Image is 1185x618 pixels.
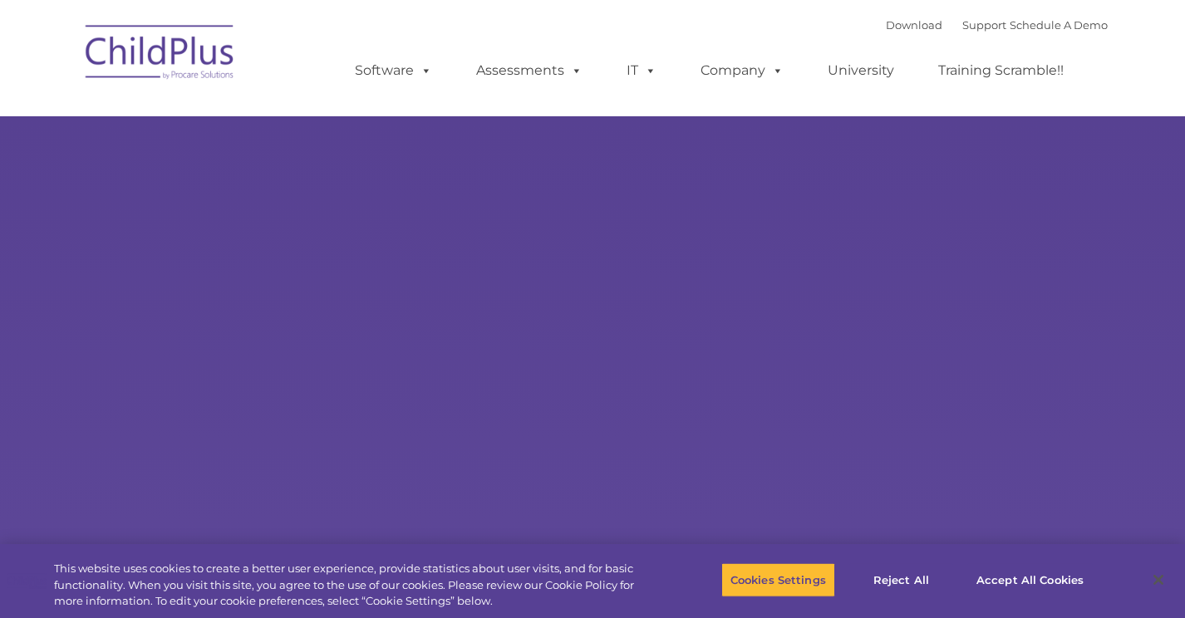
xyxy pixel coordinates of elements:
a: Assessments [460,54,599,87]
a: Download [886,18,942,32]
button: Accept All Cookies [967,562,1093,597]
button: Close [1140,562,1177,598]
a: Software [338,54,449,87]
font: | [886,18,1108,32]
a: Training Scramble!! [922,54,1080,87]
a: Company [684,54,800,87]
button: Reject All [849,562,953,597]
a: IT [610,54,673,87]
img: ChildPlus by Procare Solutions [77,13,243,96]
a: University [811,54,911,87]
div: This website uses cookies to create a better user experience, provide statistics about user visit... [54,561,652,610]
a: Support [962,18,1006,32]
button: Cookies Settings [721,562,835,597]
a: Schedule A Demo [1010,18,1108,32]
